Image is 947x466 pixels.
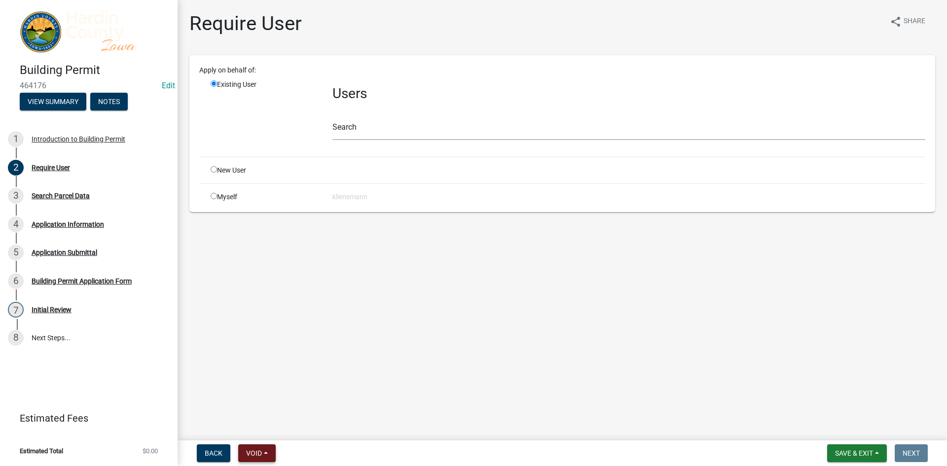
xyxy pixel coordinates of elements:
div: Myself [203,192,325,202]
span: Estimated Total [20,448,63,454]
span: Next [903,449,920,457]
wm-modal-confirm: Edit Application Number [162,81,175,90]
span: Save & Exit [835,449,873,457]
span: $0.00 [143,448,158,454]
div: Introduction to Building Permit [32,136,125,143]
wm-modal-confirm: Summary [20,99,86,107]
span: Void [246,449,262,457]
a: Edit [162,81,175,90]
button: Save & Exit [827,444,887,462]
div: Apply on behalf of: [192,65,933,75]
wm-modal-confirm: Notes [90,99,128,107]
h4: Building Permit [20,63,170,77]
div: Search Parcel Data [32,192,90,199]
div: Building Permit Application Form [32,278,132,285]
button: Next [895,444,928,462]
div: 8 [8,330,24,346]
button: View Summary [20,93,86,110]
div: 4 [8,216,24,232]
button: Void [238,444,276,462]
h1: Require User [189,12,302,36]
div: 7 [8,302,24,318]
a: Estimated Fees [8,408,162,428]
button: Notes [90,93,128,110]
span: Back [205,449,222,457]
div: 3 [8,188,24,204]
div: Require User [32,164,70,171]
h3: Users [332,85,925,102]
div: Existing User [203,79,325,149]
div: 2 [8,160,24,176]
div: 1 [8,131,24,147]
span: Share [904,16,925,28]
i: share [890,16,902,28]
button: shareShare [882,12,933,31]
img: Hardin County, Iowa [20,10,162,53]
div: New User [203,165,325,176]
span: 464176 [20,81,158,90]
div: 6 [8,273,24,289]
div: Initial Review [32,306,72,313]
button: Back [197,444,230,462]
div: Application Submittal [32,249,97,256]
div: Application Information [32,221,104,228]
div: 5 [8,245,24,260]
